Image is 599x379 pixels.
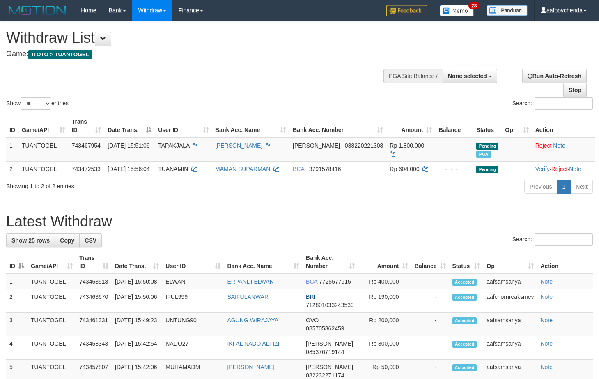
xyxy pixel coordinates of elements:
th: Game/API: activate to sort column ascending [28,250,76,274]
a: Note [569,166,581,172]
div: Showing 1 to 2 of 2 entries [6,179,243,190]
a: 1 [557,180,571,194]
th: ID: activate to sort column descending [6,250,28,274]
td: Rp 300,000 [358,336,411,360]
span: TAPAKJALA [158,142,190,149]
a: Note [540,340,553,347]
th: Status: activate to sort column ascending [449,250,484,274]
span: Accepted [452,364,477,371]
a: Note [540,278,553,285]
span: [DATE] 15:51:06 [108,142,149,149]
span: ITOTO > TUANTOGEL [28,50,92,59]
a: Next [570,180,593,194]
h1: Latest Withdraw [6,213,593,230]
td: 743463518 [76,274,112,289]
span: [PERSON_NAME] [306,340,353,347]
a: Stop [563,83,587,97]
td: [DATE] 15:50:08 [112,274,162,289]
td: TUANTOGEL [18,161,69,176]
a: Run Auto-Refresh [522,69,587,83]
span: None selected [448,73,487,79]
span: 743467954 [72,142,101,149]
span: Marked by aafyoumonoriya [476,151,491,158]
span: BRI [306,293,315,300]
td: 743461331 [76,313,112,336]
span: Accepted [452,279,477,286]
span: Copy 085705362459 to clipboard [306,325,344,332]
td: - [411,274,449,289]
span: Rp 604.000 [390,166,419,172]
a: Note [540,364,553,370]
a: Previous [524,180,557,194]
span: 743472533 [72,166,101,172]
td: TUANTOGEL [28,336,76,360]
span: Copy 3791578416 to clipboard [309,166,341,172]
img: panduan.png [487,5,528,16]
th: Amount: activate to sort column ascending [358,250,411,274]
th: Bank Acc. Name: activate to sort column ascending [212,114,289,138]
div: - - - [438,141,470,150]
span: Accepted [452,317,477,324]
label: Show entries [6,97,69,110]
th: Date Trans.: activate to sort column descending [104,114,155,138]
div: PGA Site Balance / [383,69,443,83]
td: TUANTOGEL [28,313,76,336]
span: Pending [476,143,498,150]
td: ELWAN [162,274,224,289]
td: 743458343 [76,336,112,360]
th: User ID: activate to sort column ascending [155,114,212,138]
span: Copy 082232271174 to clipboard [306,372,344,379]
input: Search: [535,233,593,246]
th: Action [537,250,593,274]
td: Rp 400,000 [358,274,411,289]
td: 3 [6,313,28,336]
td: TUANTOGEL [18,138,69,162]
th: Trans ID: activate to sort column ascending [69,114,104,138]
th: Op: activate to sort column ascending [502,114,532,138]
span: Show 25 rows [11,237,50,244]
img: MOTION_logo.png [6,4,69,16]
th: Op: activate to sort column ascending [483,250,537,274]
td: aafsamsanya [483,313,537,336]
span: Pending [476,166,498,173]
a: AGUNG WIRAJAYA [227,317,278,324]
label: Search: [512,97,593,110]
span: [PERSON_NAME] [293,142,340,149]
a: Show 25 rows [6,233,55,247]
span: [DATE] 15:56:04 [108,166,149,172]
span: [PERSON_NAME] [306,364,353,370]
a: SAIFULANWAR [227,293,269,300]
td: UNTUNG90 [162,313,224,336]
th: Balance: activate to sort column ascending [411,250,449,274]
td: IFUL999 [162,289,224,313]
h4: Game: [6,50,391,58]
td: 2 [6,289,28,313]
span: TUANAMIN [158,166,188,172]
a: Verify [535,166,550,172]
td: aafsamsanya [483,336,537,360]
td: - [411,313,449,336]
a: Reject [551,166,568,172]
th: Action [532,114,595,138]
a: [PERSON_NAME] [215,142,262,149]
th: Trans ID: activate to sort column ascending [76,250,112,274]
a: Note [540,317,553,324]
td: - [411,289,449,313]
td: 1 [6,274,28,289]
th: Bank Acc. Name: activate to sort column ascending [224,250,303,274]
th: Game/API: activate to sort column ascending [18,114,69,138]
td: aafsamsanya [483,274,537,289]
span: OVO [306,317,319,324]
span: Copy 085376719144 to clipboard [306,349,344,355]
a: CSV [79,233,102,247]
span: BCA [293,166,304,172]
td: TUANTOGEL [28,274,76,289]
a: MAMAN SUPARMAN [215,166,270,172]
td: Rp 190,000 [358,289,411,313]
td: [DATE] 15:49:23 [112,313,162,336]
td: TUANTOGEL [28,289,76,313]
td: 1 [6,138,18,162]
img: Button%20Memo.svg [440,5,474,16]
a: Note [553,142,565,149]
a: [PERSON_NAME] [227,364,274,370]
